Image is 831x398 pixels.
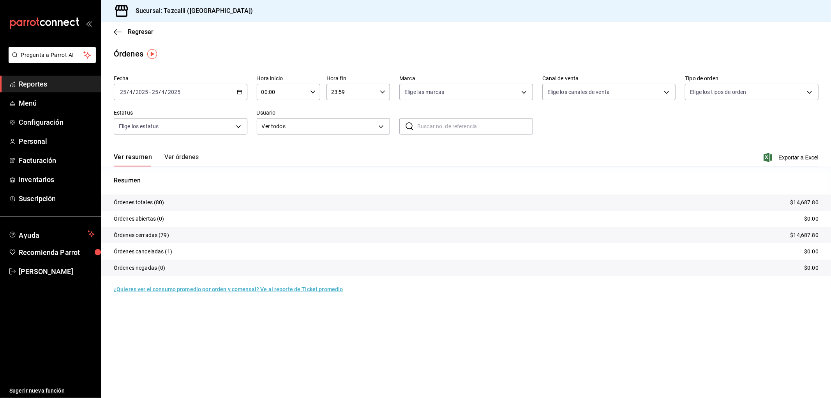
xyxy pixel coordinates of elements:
[547,88,610,96] span: Elige los canales de venta
[765,153,819,162] button: Exportar a Excel
[152,89,159,95] input: --
[164,153,199,166] button: Ver órdenes
[165,89,168,95] span: /
[19,98,95,108] span: Menú
[114,153,152,166] button: Ver resumen
[19,193,95,204] span: Suscripción
[114,153,199,166] div: navigation tabs
[690,88,746,96] span: Elige los tipos de orden
[19,247,95,258] span: Recomienda Parrot
[685,76,819,81] label: Tipo de orden
[5,57,96,65] a: Pregunta a Parrot AI
[119,122,159,130] span: Elige los estatus
[9,47,96,63] button: Pregunta a Parrot AI
[129,6,253,16] h3: Sucursal: Tezcalli ([GEOGRAPHIC_DATA])
[804,264,819,272] p: $0.00
[19,136,95,147] span: Personal
[114,48,143,60] div: Órdenes
[114,76,247,81] label: Fecha
[114,286,343,292] a: ¿Quieres ver el consumo promedio por orden y comensal? Ve al reporte de Ticket promedio
[114,198,164,207] p: Órdenes totales (80)
[135,89,148,95] input: ----
[417,119,533,134] input: Buscar no. de referencia
[129,89,133,95] input: --
[114,110,247,116] label: Estatus
[114,264,166,272] p: Órdenes negadas (0)
[9,387,95,395] span: Sugerir nueva función
[19,174,95,185] span: Inventarios
[114,248,172,256] p: Órdenes canceladas (1)
[542,76,676,81] label: Canal de venta
[168,89,181,95] input: ----
[19,155,95,166] span: Facturación
[19,266,95,277] span: [PERSON_NAME]
[128,28,153,35] span: Regresar
[114,176,819,185] p: Resumen
[257,76,320,81] label: Hora inicio
[790,198,819,207] p: $14,687.80
[86,20,92,27] button: open_drawer_menu
[19,79,95,89] span: Reportes
[147,49,157,59] img: Tooltip marker
[804,248,819,256] p: $0.00
[790,231,819,239] p: $14,687.80
[262,122,376,131] span: Ver todos
[19,229,85,239] span: Ayuda
[399,76,533,81] label: Marca
[326,76,390,81] label: Hora fin
[21,51,84,59] span: Pregunta a Parrot AI
[133,89,135,95] span: /
[114,215,164,223] p: Órdenes abiertas (0)
[120,89,127,95] input: --
[19,117,95,127] span: Configuración
[404,88,444,96] span: Elige las marcas
[114,28,153,35] button: Regresar
[149,89,151,95] span: -
[114,231,169,239] p: Órdenes cerradas (79)
[257,110,390,116] label: Usuario
[804,215,819,223] p: $0.00
[161,89,165,95] input: --
[127,89,129,95] span: /
[159,89,161,95] span: /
